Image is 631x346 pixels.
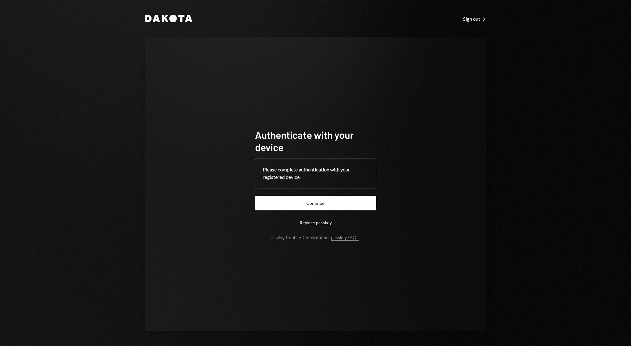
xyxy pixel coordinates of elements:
[463,16,486,22] div: Sign out
[463,15,486,22] a: Sign out
[263,166,369,181] div: Please complete authentication with your registered device.
[255,215,376,230] button: Replace passkey
[255,129,376,153] h1: Authenticate with your device
[331,235,359,241] a: passkey FAQs
[255,196,376,210] button: Continue
[271,235,360,240] div: Having trouble? Check out our .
